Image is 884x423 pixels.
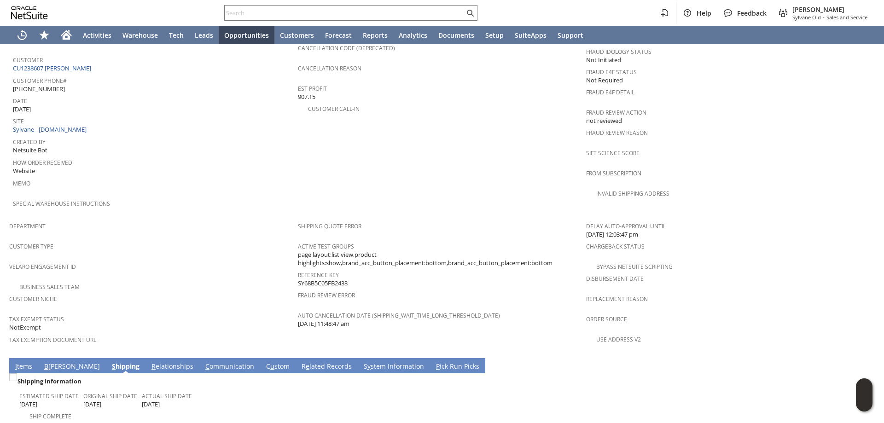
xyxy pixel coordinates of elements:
a: Opportunities [219,26,274,44]
a: Support [552,26,589,44]
span: y [367,362,371,371]
a: Unrolled view on [858,360,869,371]
div: Shipping Information [16,375,438,387]
span: page layout:list view,product highlights:show,brand_acc_button_placement:bottom,brand_acc_button_... [298,250,582,267]
div: Shortcuts [33,26,55,44]
a: Fraud Review Action [586,109,646,116]
span: [PHONE_NUMBER] [13,85,65,93]
a: Disbursement Date [586,275,644,283]
span: [DATE] [83,400,101,409]
a: Use Address V2 [596,336,641,343]
a: Customer Niche [9,295,57,303]
a: Reference Key [298,271,339,279]
a: Customer [13,56,43,64]
span: Leads [195,31,213,40]
a: Ship Complete [29,412,71,420]
a: Leads [189,26,219,44]
span: SuiteApps [515,31,547,40]
span: Warehouse [122,31,158,40]
a: Relationships [149,362,196,372]
span: [DATE] [19,400,37,409]
span: Not Initiated [586,56,621,64]
a: Order Source [586,315,627,323]
span: e [306,362,309,371]
a: Replacement reason [586,295,648,303]
a: Customer Phone# [13,77,67,85]
a: Shipping Quote Error [298,222,361,230]
span: [DATE] [142,400,160,409]
span: Setup [485,31,504,40]
span: [PERSON_NAME] [792,5,867,14]
span: Help [697,9,711,17]
span: Netsuite Bot [13,146,47,155]
a: Customers [274,26,320,44]
span: S [112,362,116,371]
a: Fraud Review Reason [586,129,648,137]
img: Unchecked [9,373,17,381]
a: Items [13,362,35,372]
a: Sift Science Score [586,149,640,157]
a: Sylvane - [DOMAIN_NAME] [13,125,89,133]
a: SuiteApps [509,26,552,44]
a: Recent Records [11,26,33,44]
svg: logo [11,6,48,19]
a: Memo [13,180,30,187]
a: Cancellation Code (deprecated) [298,44,395,52]
a: Communication [203,362,256,372]
a: Documents [433,26,480,44]
a: Delay Auto-Approval Until [586,222,666,230]
span: SY68B5C05FB2433 [298,279,348,288]
a: Tax Exemption Document URL [9,336,96,344]
a: Date [13,97,27,105]
svg: Shortcuts [39,29,50,41]
a: Chargeback Status [586,243,645,250]
span: Sales and Service [826,14,867,21]
a: Estimated Ship Date [19,392,79,400]
a: Home [55,26,77,44]
a: Reports [357,26,393,44]
span: Reports [363,31,388,40]
a: Fraud Idology Status [586,48,651,56]
a: Tax Exempt Status [9,315,64,323]
span: C [205,362,209,371]
span: Activities [83,31,111,40]
svg: Search [465,7,476,18]
a: Customer Call-in [308,105,360,113]
a: Cancellation Reason [298,64,361,72]
a: Setup [480,26,509,44]
a: Invalid Shipping Address [596,190,669,197]
a: Pick Run Picks [434,362,482,372]
span: Analytics [399,31,427,40]
span: - [823,14,825,21]
a: Custom [264,362,292,372]
a: Original Ship Date [83,392,137,400]
span: [DATE] [13,105,31,114]
a: Department [9,222,46,230]
a: Business Sales Team [19,283,80,291]
span: 907.15 [298,93,315,101]
svg: Home [61,29,72,41]
span: u [270,362,274,371]
span: [DATE] 12:03:47 pm [586,230,638,239]
a: Special Warehouse Instructions [13,200,110,208]
a: Fraud Review Error [298,291,355,299]
span: Oracle Guided Learning Widget. To move around, please hold and drag [856,395,872,412]
span: Customers [280,31,314,40]
span: Not Required [586,76,623,85]
a: Analytics [393,26,433,44]
a: Actual Ship Date [142,392,192,400]
span: P [436,362,440,371]
a: From Subscription [586,169,641,177]
a: CU1238607 [PERSON_NAME] [13,64,93,72]
svg: Recent Records [17,29,28,41]
a: Forecast [320,26,357,44]
input: Search [225,7,465,18]
a: Shipping [110,362,142,372]
span: Opportunities [224,31,269,40]
a: Activities [77,26,117,44]
span: R [151,362,156,371]
a: Tech [163,26,189,44]
span: Tech [169,31,184,40]
a: Site [13,117,24,125]
a: Fraud E4F Status [586,68,637,76]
